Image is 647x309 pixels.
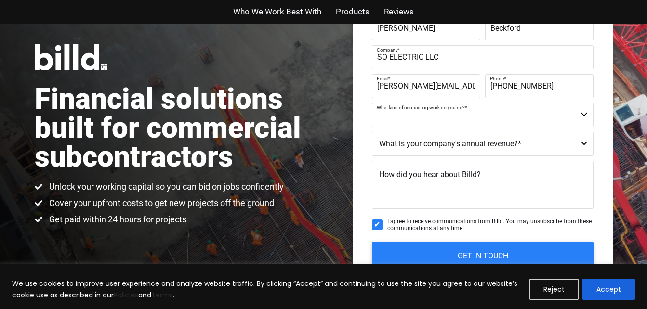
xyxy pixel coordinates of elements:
span: Phone [490,76,504,81]
span: Email [377,76,388,81]
button: Reject [529,279,579,300]
span: How did you hear about Billd? [379,170,481,179]
a: Policies [114,290,138,300]
span: Unlock your working capital so you can bid on jobs confidently [47,181,284,193]
span: Cover your upfront costs to get new projects off the ground [47,197,274,209]
a: Products [336,5,370,19]
a: Terms [151,290,173,300]
p: We use cookies to improve user experience and analyze website traffic. By clicking “Accept” and c... [12,278,522,301]
input: GET IN TOUCH [372,242,594,270]
a: Reviews [384,5,414,19]
span: I agree to receive communications from Billd. You may unsubscribe from these communications at an... [387,218,594,232]
button: Accept [582,279,635,300]
input: I agree to receive communications from Billd. You may unsubscribe from these communications at an... [372,219,383,230]
span: Company [377,47,398,52]
span: Get paid within 24 hours for projects [47,214,186,225]
a: Who We Work Best With [233,5,321,19]
h1: Financial solutions built for commercial subcontractors [35,85,324,171]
